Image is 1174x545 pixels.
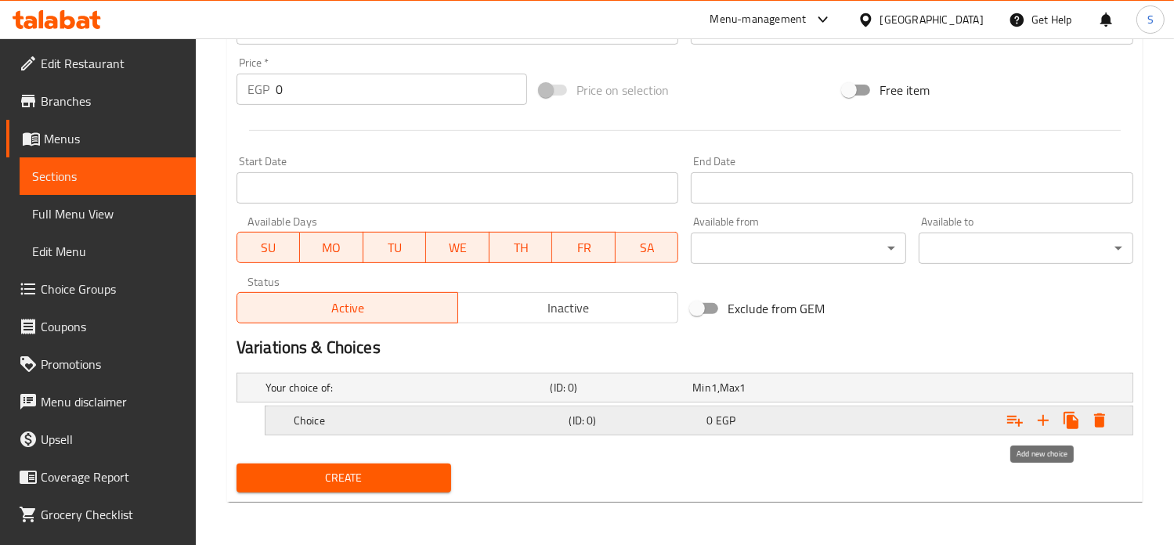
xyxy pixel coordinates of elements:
[496,236,547,259] span: TH
[489,232,553,263] button: TH
[6,420,196,458] a: Upsell
[457,292,679,323] button: Inactive
[244,236,294,259] span: SU
[432,236,483,259] span: WE
[370,236,421,259] span: TU
[464,297,673,319] span: Inactive
[41,430,183,449] span: Upsell
[276,74,527,105] input: Please enter price
[728,299,825,318] span: Exclude from GEM
[1147,11,1154,28] span: S
[20,195,196,233] a: Full Menu View
[266,406,1132,435] div: Expand
[6,345,196,383] a: Promotions
[880,81,930,99] span: Free item
[6,82,196,120] a: Branches
[41,92,183,110] span: Branches
[6,496,196,533] a: Grocery Checklist
[247,80,269,99] p: EGP
[6,270,196,308] a: Choice Groups
[41,317,183,336] span: Coupons
[1057,406,1085,435] button: Clone new choice
[41,54,183,73] span: Edit Restaurant
[41,505,183,524] span: Grocery Checklist
[32,204,183,223] span: Full Menu View
[692,380,829,395] div: ,
[919,233,1133,264] div: ​
[1085,406,1114,435] button: Delete Choice
[6,45,196,82] a: Edit Restaurant
[41,467,183,486] span: Coverage Report
[266,380,544,395] h5: Your choice of:
[363,232,427,263] button: TU
[6,308,196,345] a: Coupons
[32,242,183,261] span: Edit Menu
[706,410,713,431] span: 0
[44,129,183,148] span: Menus
[558,236,609,259] span: FR
[551,380,687,395] h5: (ID: 0)
[237,292,458,323] button: Active
[32,167,183,186] span: Sections
[300,232,363,263] button: MO
[294,413,563,428] h5: Choice
[740,377,746,398] span: 1
[237,464,451,493] button: Create
[41,355,183,374] span: Promotions
[616,232,679,263] button: SA
[6,383,196,420] a: Menu disclaimer
[249,468,439,488] span: Create
[569,413,701,428] h5: (ID: 0)
[237,232,300,263] button: SU
[880,11,984,28] div: [GEOGRAPHIC_DATA]
[711,377,717,398] span: 1
[692,377,710,398] span: Min
[20,157,196,195] a: Sections
[6,120,196,157] a: Menus
[6,458,196,496] a: Coverage Report
[237,374,1132,402] div: Expand
[41,392,183,411] span: Menu disclaimer
[710,10,807,29] div: Menu-management
[622,236,673,259] span: SA
[716,410,735,431] span: EGP
[552,232,616,263] button: FR
[41,280,183,298] span: Choice Groups
[720,377,739,398] span: Max
[426,232,489,263] button: WE
[244,297,452,319] span: Active
[691,233,905,264] div: ​
[20,233,196,270] a: Edit Menu
[237,336,1133,359] h2: Variations & Choices
[576,81,669,99] span: Price on selection
[306,236,357,259] span: MO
